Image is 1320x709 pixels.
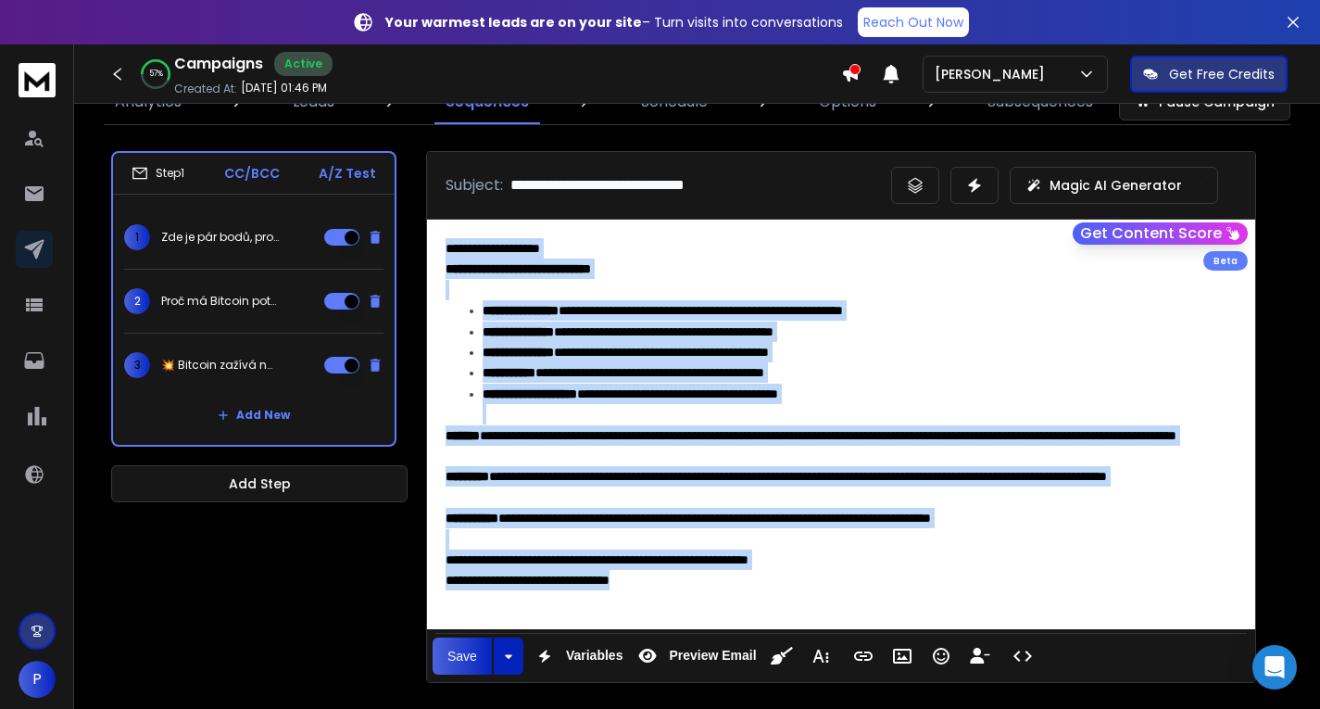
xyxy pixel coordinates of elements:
[1005,638,1040,675] button: Code View
[433,638,492,675] button: Save
[962,638,998,675] button: Insert Unsubscribe Link
[846,638,881,675] button: Insert Link (Ctrl+K)
[149,69,163,80] p: 57 %
[1050,176,1182,195] p: Magic AI Generator
[803,638,838,675] button: More Text
[1169,65,1275,83] p: Get Free Credits
[527,638,627,675] button: Variables
[935,65,1052,83] p: [PERSON_NAME]
[385,13,642,32] strong: Your warmest leads are on your site
[385,13,843,32] p: – Turn visits into conversations
[924,638,959,675] button: Emoticons
[241,81,327,95] p: [DATE] 01:46 PM
[1252,645,1297,690] div: Open Intercom Messenger
[203,397,305,434] button: Add New
[764,638,799,675] button: Clean HTML
[858,7,969,37] a: Reach Out Now
[1130,56,1288,93] button: Get Free Credits
[446,174,503,196] p: Subject:
[132,165,184,182] div: Step 1
[111,151,396,447] li: Step1CC/BCCA/Z Test1Zde je pár bodů, proč by [PERSON_NAME] [PERSON_NAME]2Proč má Bitcoin potenciá...
[19,661,56,698] button: P
[885,638,920,675] button: Insert Image (Ctrl+P)
[111,465,408,502] button: Add Step
[174,82,237,96] p: Created At:
[124,224,150,250] span: 1
[224,164,280,183] p: CC/BCC
[19,63,56,97] img: logo
[161,230,280,245] p: Zde je pár bodů, proč by [PERSON_NAME] [PERSON_NAME]
[863,13,963,32] p: Reach Out Now
[161,294,280,309] p: Proč má Bitcoin potenciál růstu
[630,638,760,675] button: Preview Email
[161,358,280,373] p: 💥 Bitcoin zažívá návrat na výsluní. A tentokrát u toho budou i vlády.
[124,352,150,378] span: 3
[274,52,333,76] div: Active
[124,288,150,314] span: 2
[562,648,627,664] span: Variables
[174,53,263,75] h1: Campaigns
[1203,251,1248,271] div: Beta
[665,648,760,664] span: Preview Email
[1010,167,1218,204] button: Magic AI Generator
[1073,222,1248,245] button: Get Content Score
[319,164,376,183] p: A/Z Test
